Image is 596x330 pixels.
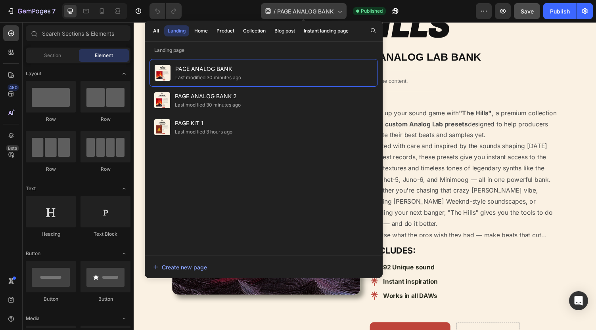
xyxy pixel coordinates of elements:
div: Button [80,296,130,303]
span: Toggle open [118,312,130,325]
span: PAGE ANALOG BANK [175,64,241,74]
button: Home [191,25,211,36]
div: Instant landing page [304,27,349,34]
p: 🔥 Use what the pros wish they had — make beats that cut through. "The Hills" will take your sound... [243,215,420,234]
strong: 92 custom Analog Lab presets [249,101,344,109]
span: Toggle open [118,67,130,80]
div: Button [26,296,76,303]
span: Section [44,52,61,59]
button: Instant landing page [300,25,352,36]
span: / [274,7,276,15]
span: Media [26,315,40,322]
button: Create new page [153,259,375,275]
div: Blog post [274,27,295,34]
button: Save [514,3,540,19]
strong: Works in all DAWs [257,277,313,285]
div: Home [194,27,208,34]
div: Heading [26,231,76,238]
div: Publish [550,7,570,15]
div: Undo/Redo [149,3,182,19]
div: Last modified 30 minutes ago [175,74,241,82]
p: Whether you're chasing that crazy [PERSON_NAME] vibe, crafting [PERSON_NAME] Weeknd-style soundsc... [243,169,431,211]
span: Save [521,8,534,15]
p: Landing page [145,46,383,54]
div: All [153,27,159,34]
strong: Instant inspiration [257,263,313,271]
button: Landing [164,25,189,36]
div: Collection [243,27,266,34]
div: Row [26,166,76,173]
div: Add to cart [251,317,310,327]
strong: 92 Unique sound [257,248,310,256]
div: Row [80,116,130,123]
div: Last modified 30 minutes ago [175,101,241,109]
span: PAGE ANALOG BANK 2 [175,92,241,101]
div: Open Intercom Messenger [569,291,588,310]
p: Step up your sound game with , a premium collection of designed to help producers create their be... [243,89,435,120]
button: 7 [3,3,59,19]
div: 450 [8,84,19,91]
div: Row [26,116,76,123]
div: Create new page [153,263,207,271]
span: Button [26,250,40,257]
input: Search Sections & Elements [26,25,130,41]
div: Product [217,27,234,34]
p: 7 [52,6,56,16]
strong: "The Hills" [335,89,369,97]
p: Crafted with care and inspired by the sounds shaping [DATE] biggest records, these presets give y... [243,123,429,165]
span: Published [361,8,383,15]
div: Beta [6,145,19,151]
button: Publish [543,3,577,19]
p: Publish the page to see the content. [165,56,311,65]
div: Text Block [80,231,130,238]
span: Layout [26,70,41,77]
span: PAGE ANALOG BANK [277,7,334,15]
span: PAGE KIT 1 [175,118,232,128]
strong: INCLUDES: [244,230,290,240]
span: Toggle open [118,247,130,260]
button: Blog post [271,25,299,36]
h2: WAY MORE THAN JUST A ANALOG LAB BANK [6,28,470,44]
span: Toggle open [118,182,130,195]
button: Collection [240,25,269,36]
span: Text [26,185,36,192]
div: Row [80,166,130,173]
span: Element [95,52,113,59]
div: Landing [168,27,186,34]
button: Product [213,25,238,36]
div: Last modified 3 hours ago [175,128,232,136]
button: All [149,25,163,36]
